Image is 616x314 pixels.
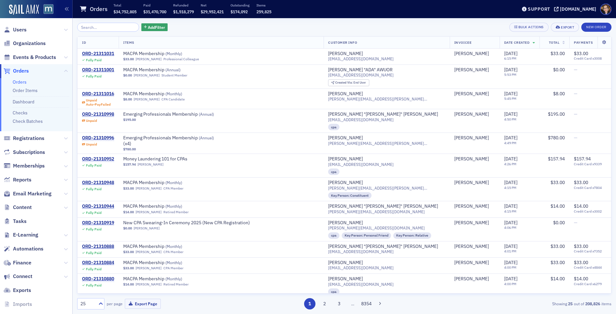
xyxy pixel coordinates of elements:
[86,163,101,168] div: Fully Paid
[201,3,224,7] p: Net
[165,260,182,265] span: ( Monthly )
[504,40,529,45] span: Date Created
[136,250,161,254] a: [PERSON_NAME]
[13,204,32,211] span: Content
[13,79,27,85] a: Orders
[13,118,43,124] a: Check Batches
[561,26,574,29] div: Export
[335,81,366,85] div: End User
[173,3,194,7] p: Refunded
[574,40,593,45] span: Payments
[161,97,185,101] div: CPA Candidate
[4,26,27,33] a: Users
[86,142,97,146] div: Unpaid
[123,162,136,167] span: $157.94
[136,282,161,286] a: [PERSON_NAME]
[574,249,607,253] span: Credit Card x7352
[86,251,101,255] div: Fully Paid
[454,204,495,209] span: Frank Summers
[123,180,205,186] span: MACPA Membership
[504,51,517,56] span: [DATE]
[107,301,123,307] label: per page
[454,67,489,73] div: [PERSON_NAME]
[581,23,611,32] button: New Order
[328,97,445,101] span: [PERSON_NAME][EMAIL_ADDRESS][PERSON_NAME][DOMAIN_NAME]
[504,135,517,141] span: [DATE]
[201,9,224,14] span: $29,952,421
[165,204,182,209] span: ( Monthly )
[328,91,363,97] a: [PERSON_NAME]
[454,260,489,266] div: [PERSON_NAME]
[518,25,544,29] div: Bulk Actions
[82,244,114,250] div: ORD-21310888
[560,6,596,12] div: [DOMAIN_NAME]
[551,51,565,56] span: $33.00
[199,135,214,140] span: ( Annual )
[136,57,161,61] a: [PERSON_NAME]
[82,67,114,73] div: ORD-21311001
[86,187,101,191] div: Fully Paid
[82,180,114,186] div: ORD-21310948
[328,111,438,117] div: [PERSON_NAME] "[PERSON_NAME]" [PERSON_NAME]
[554,7,598,11] button: [DOMAIN_NAME]
[393,232,431,239] div: Key Person: Relative
[165,244,182,249] span: ( Monthly )
[504,243,517,249] span: [DATE]
[82,276,114,282] a: ORD-21310880
[86,74,101,78] div: Fully Paid
[454,51,495,57] span: James Golden
[328,162,394,167] span: [EMAIL_ADDRESS][DOMAIN_NAME]
[328,124,339,130] div: cpa
[454,67,495,73] span: ADA AWUOR
[123,91,205,97] a: MACPA Membership (Monthly)
[4,40,46,47] a: Organizations
[328,249,394,254] span: [EMAIL_ADDRESS][DOMAIN_NAME]
[123,135,214,141] span: Emerging Professionals Membership
[4,162,45,169] a: Memberships
[123,51,205,57] span: MACPA Membership
[574,56,607,61] span: Credit Card x3008
[328,192,372,199] div: Key Person: Constituent
[574,156,591,162] span: $157.94
[504,96,516,101] time: 5:45 PM
[13,54,56,61] span: Events & Products
[551,243,565,249] span: $33.00
[454,180,489,186] a: [PERSON_NAME]
[504,156,517,162] span: [DATE]
[90,5,108,13] h1: Orders
[4,218,27,225] a: Tasks
[86,227,101,231] div: Fully Paid
[123,156,205,162] a: Money Laundering 101 for CPAs
[4,259,31,266] a: Finance
[82,260,114,266] a: ORD-21310884
[454,244,489,250] a: [PERSON_NAME]
[82,51,114,57] a: ORD-21311031
[163,210,189,214] div: Retired Member
[574,209,607,214] span: Credit Card x3002
[4,204,32,211] a: Content
[454,111,495,117] span: Jake Debus
[13,135,44,142] span: Registrations
[454,156,489,162] div: [PERSON_NAME]
[199,111,214,117] span: ( Annual )
[504,185,516,190] time: 4:15 PM
[328,204,438,209] a: [PERSON_NAME] "[PERSON_NAME]" [PERSON_NAME]
[13,149,45,156] span: Subscriptions
[4,301,32,308] a: Imports
[454,244,495,250] span: Doug McLellan
[136,210,161,214] a: [PERSON_NAME]
[328,209,425,214] span: [PERSON_NAME][EMAIL_ADDRESS][DOMAIN_NAME]
[574,135,577,141] span: —
[504,220,517,226] span: [DATE]
[548,156,565,162] span: $157.94
[13,40,46,47] span: Organizations
[328,244,438,250] a: [PERSON_NAME] "[PERSON_NAME]" [PERSON_NAME]
[574,203,588,209] span: $14.00
[123,57,134,61] span: $33.00
[148,24,165,30] span: Add Filter
[123,244,205,250] a: MACPA Membership (Monthly)
[509,23,549,32] button: Bulk Actions
[123,276,205,282] span: MACPA Membership
[4,190,52,197] a: Email Marketing
[454,91,489,97] div: [PERSON_NAME]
